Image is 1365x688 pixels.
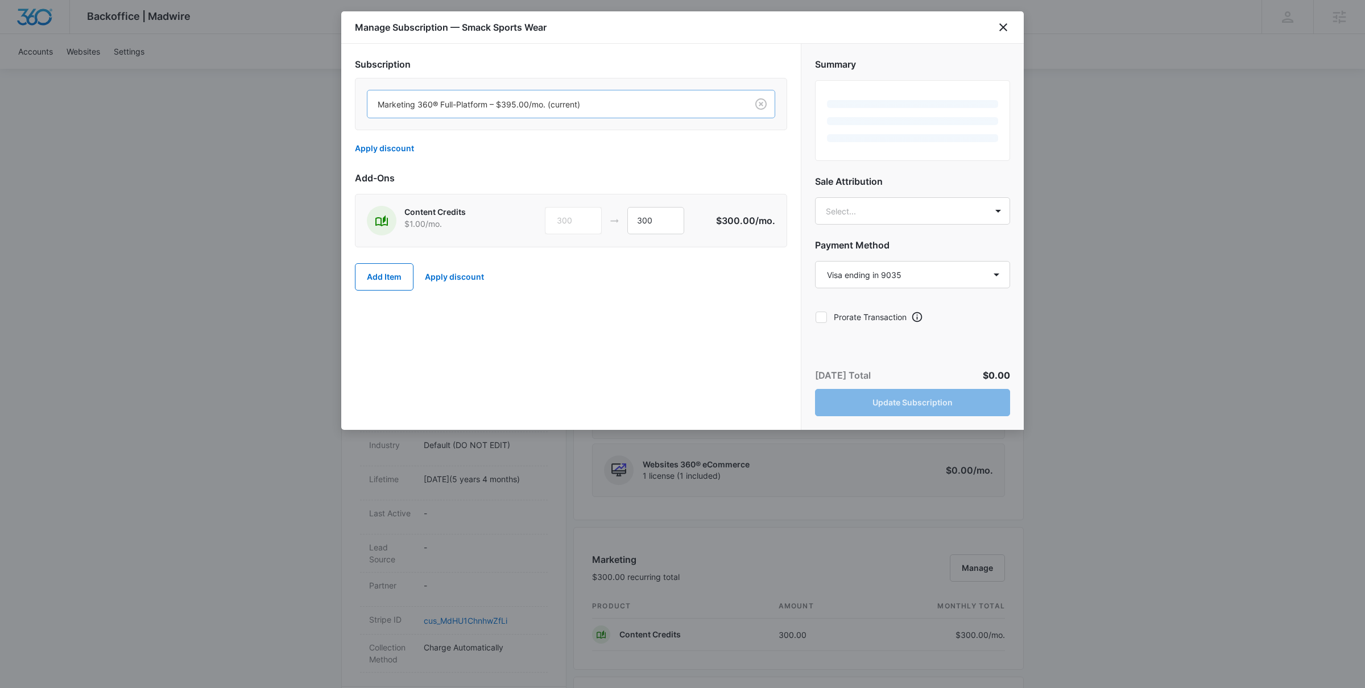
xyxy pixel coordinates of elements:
[404,218,504,230] p: $1.00 /mo.
[815,368,871,382] p: [DATE] Total
[752,95,770,113] button: Clear
[404,206,504,218] p: Content Credits
[378,98,380,110] input: Subscription
[815,238,1010,252] h2: Payment Method
[755,215,775,226] span: /mo.
[815,57,1010,71] h2: Summary
[355,57,787,71] h2: Subscription
[716,214,775,227] p: $300.00
[413,263,495,291] button: Apply discount
[815,175,1010,188] h2: Sale Attribution
[996,20,1010,34] button: close
[355,20,547,34] h1: Manage Subscription — Smack Sports Wear
[355,171,787,185] h2: Add-Ons
[815,311,907,323] label: Prorate Transaction
[627,207,684,234] input: 1
[983,370,1010,381] span: $0.00
[355,263,413,291] button: Add Item
[355,135,425,162] button: Apply discount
